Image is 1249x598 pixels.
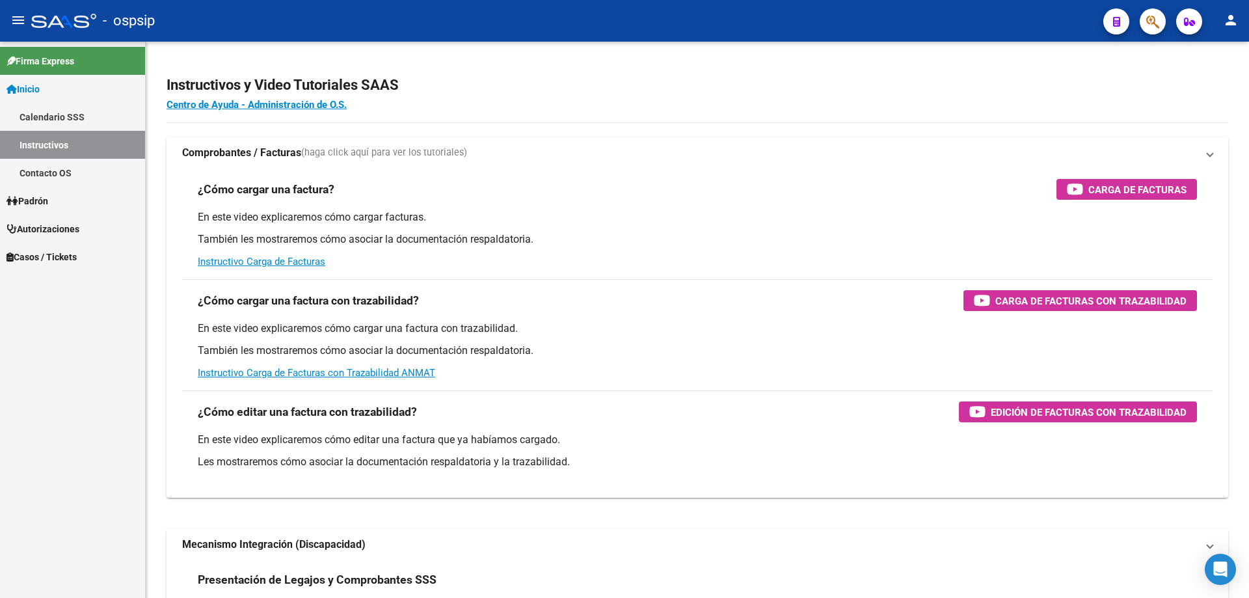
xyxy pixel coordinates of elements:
[167,73,1228,98] h2: Instructivos y Video Tutoriales SAAS
[198,210,1197,224] p: En este video explicaremos cómo cargar facturas.
[7,250,77,264] span: Casos / Tickets
[198,292,419,310] h3: ¿Cómo cargar una factura con trazabilidad?
[167,169,1228,498] div: Comprobantes / Facturas(haga click aquí para ver los tutoriales)
[167,99,347,111] a: Centro de Ayuda - Administración de O.S.
[198,180,334,198] h3: ¿Cómo cargar una factura?
[7,82,40,96] span: Inicio
[10,12,26,28] mat-icon: menu
[198,256,325,267] a: Instructivo Carga de Facturas
[198,367,435,379] a: Instructivo Carga de Facturas con Trazabilidad ANMAT
[198,403,417,421] h3: ¿Cómo editar una factura con trazabilidad?
[1223,12,1239,28] mat-icon: person
[198,321,1197,336] p: En este video explicaremos cómo cargar una factura con trazabilidad.
[1205,554,1236,585] div: Open Intercom Messenger
[7,54,74,68] span: Firma Express
[182,537,366,552] strong: Mecanismo Integración (Discapacidad)
[198,571,436,589] h3: Presentación de Legajos y Comprobantes SSS
[959,401,1197,422] button: Edición de Facturas con Trazabilidad
[301,146,467,160] span: (haga click aquí para ver los tutoriales)
[167,529,1228,560] mat-expansion-panel-header: Mecanismo Integración (Discapacidad)
[991,404,1187,420] span: Edición de Facturas con Trazabilidad
[198,455,1197,469] p: Les mostraremos cómo asociar la documentación respaldatoria y la trazabilidad.
[963,290,1197,311] button: Carga de Facturas con Trazabilidad
[167,137,1228,169] mat-expansion-panel-header: Comprobantes / Facturas(haga click aquí para ver los tutoriales)
[103,7,155,35] span: - ospsip
[7,222,79,236] span: Autorizaciones
[7,194,48,208] span: Padrón
[198,232,1197,247] p: También les mostraremos cómo asociar la documentación respaldatoria.
[1088,182,1187,198] span: Carga de Facturas
[198,433,1197,447] p: En este video explicaremos cómo editar una factura que ya habíamos cargado.
[1056,179,1197,200] button: Carga de Facturas
[182,146,301,160] strong: Comprobantes / Facturas
[995,293,1187,309] span: Carga de Facturas con Trazabilidad
[198,344,1197,358] p: También les mostraremos cómo asociar la documentación respaldatoria.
